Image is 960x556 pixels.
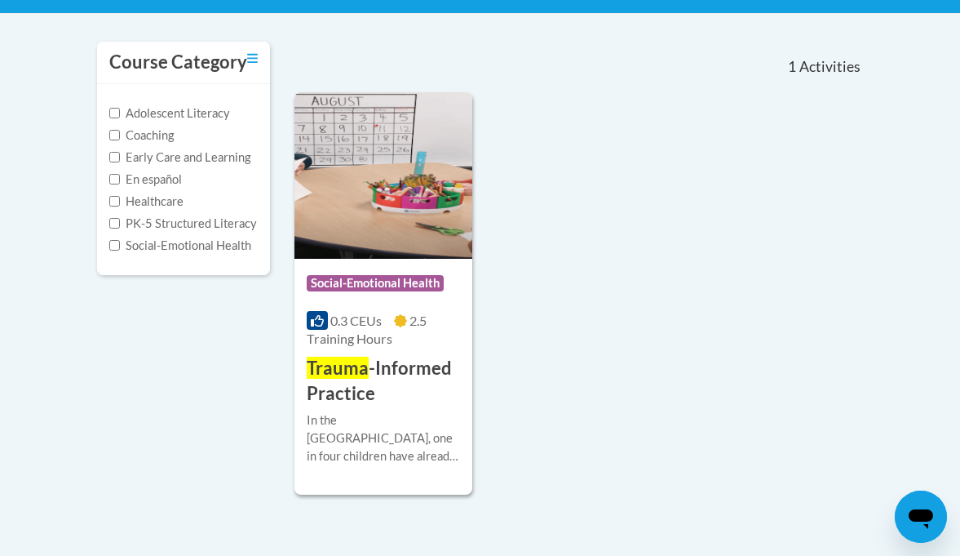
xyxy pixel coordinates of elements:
[307,356,460,407] h3: -Informed Practice
[247,50,258,68] a: Toggle collapse
[788,58,796,76] span: 1
[109,50,247,75] h3: Course Category
[109,215,257,233] label: PK-5 Structured Literacy
[109,171,182,189] label: En español
[109,196,120,207] input: Checkbox for Options
[109,127,174,145] label: Coaching
[109,152,120,162] input: Checkbox for Options
[307,411,460,465] div: In the [GEOGRAPHIC_DATA], one in four children have already experienced a traumatic event in thei...
[109,174,120,185] input: Checkbox for Options
[307,275,444,291] span: Social-Emotional Health
[109,240,120,251] input: Checkbox for Options
[294,92,472,259] img: Course Logo
[109,237,251,255] label: Social-Emotional Health
[109,193,184,211] label: Healthcare
[895,491,947,543] iframe: Button to launch messaging window
[109,105,230,122] label: Adolescent Literacy
[109,218,120,229] input: Checkbox for Options
[294,92,472,494] a: Course LogoSocial-Emotional Health0.3 CEUs2.5 Training Hours Trauma-Informed PracticeIn the [GEOG...
[799,58,860,76] span: Activities
[307,357,369,379] span: Trauma
[109,130,120,140] input: Checkbox for Options
[330,313,382,328] span: 0.3 CEUs
[109,149,250,167] label: Early Care and Learning
[109,108,120,118] input: Checkbox for Options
